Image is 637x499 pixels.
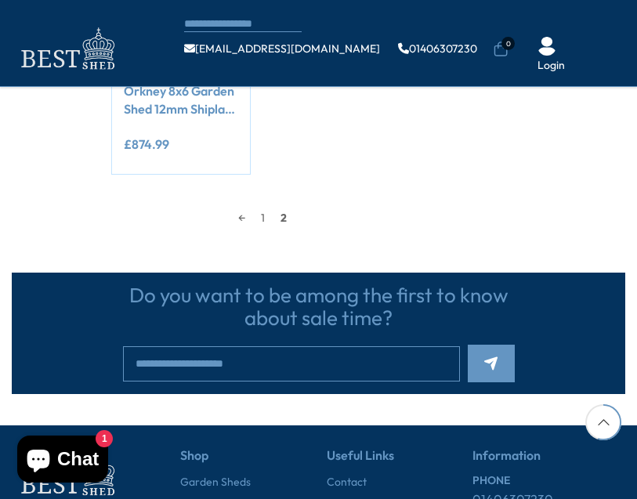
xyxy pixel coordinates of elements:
a: ← [230,206,253,230]
span: 2 [273,206,295,230]
a: [EMAIL_ADDRESS][DOMAIN_NAME] [184,43,380,54]
a: Garden Sheds [180,475,251,490]
h5: Shop [180,449,307,475]
ins: £874.99 [124,138,169,150]
h6: PHONE [472,475,625,486]
img: User Icon [537,37,556,56]
button: Subscribe [468,345,514,382]
h5: Information [472,449,625,475]
a: 1 [253,206,273,230]
inbox-online-store-chat: Shopify online store chat [13,436,113,486]
a: Login [537,58,565,74]
h5: Useful Links [327,449,454,475]
a: Orkney 8x6 Garden Shed 12mm Shiplap T&G [124,82,237,118]
a: 01406307230 [398,43,477,54]
span: 0 [501,37,515,50]
a: 0 [493,42,509,57]
img: logo [12,24,121,74]
h3: Do you want to be among the first to know about sale time? [123,284,515,329]
a: Contact [327,475,367,490]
